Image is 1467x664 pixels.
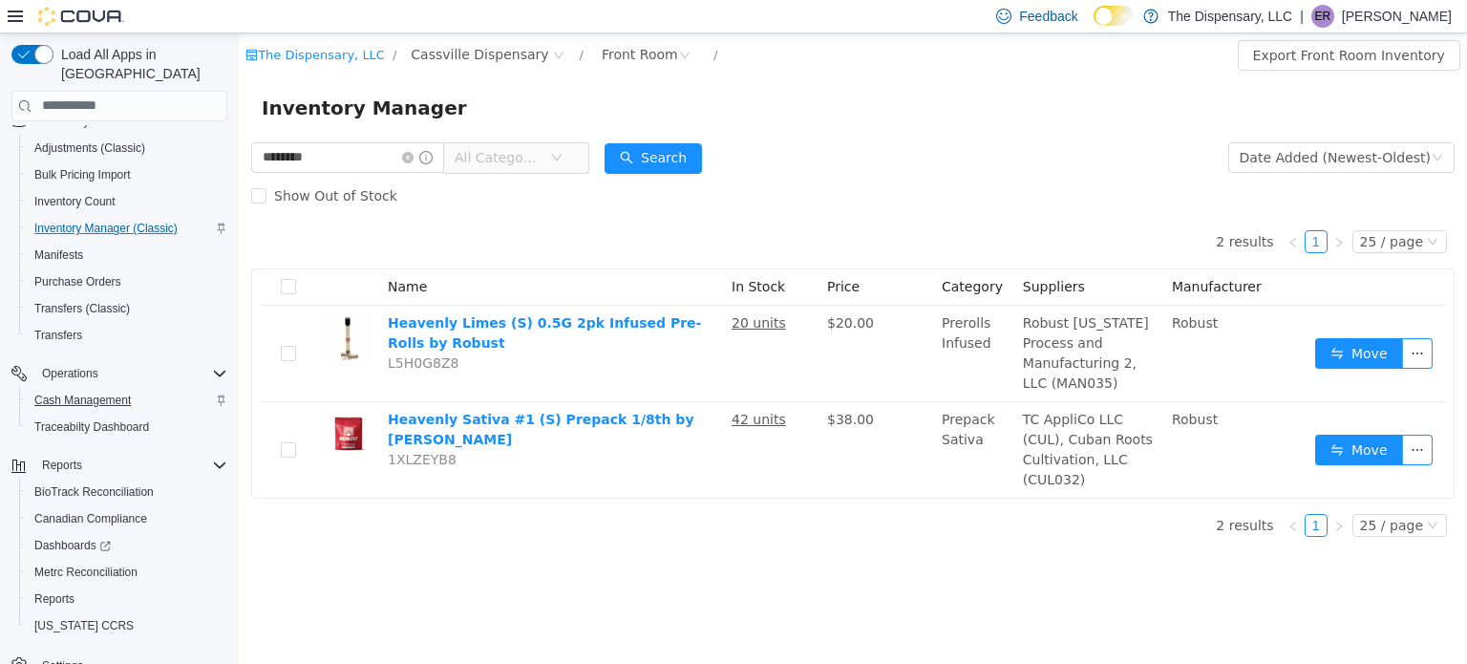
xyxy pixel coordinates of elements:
span: Dark Mode [1094,26,1095,27]
span: Name [149,246,188,261]
span: Purchase Orders [34,274,121,289]
i: icon: info-circle [181,118,194,131]
span: Bulk Pricing Import [27,163,227,186]
a: [US_STATE] CCRS [27,614,141,637]
a: Heavenly Limes (S) 0.5G 2pk Infused Pre-Rolls by Robust [149,282,462,317]
button: icon: searchSearch [366,110,463,140]
button: BioTrack Reconciliation [19,479,235,505]
button: Manifests [19,242,235,268]
a: Transfers (Classic) [27,297,138,320]
a: 1 [1067,198,1088,219]
div: 25 / page [1121,198,1184,219]
span: Operations [42,366,98,381]
span: Metrc Reconciliation [27,561,227,584]
span: Reports [34,591,74,607]
i: icon: right [1095,203,1106,215]
span: Robust [US_STATE] Process and Manufacturing 2, LLC (MAN035) [784,282,910,357]
span: Cash Management [34,393,131,408]
button: Reports [4,452,235,479]
span: Manifests [27,244,227,267]
span: L5H0G8Z8 [149,322,220,337]
div: Front Room [363,7,439,35]
span: Adjustments (Classic) [34,140,145,156]
li: Next Page [1089,197,1112,220]
img: Heavenly Limes (S) 0.5G 2pk Infused Pre-Rolls by Robust hero shot [86,280,134,328]
a: Transfers [27,324,90,347]
td: Prepack Sativa [695,369,776,464]
span: Canadian Compliance [34,511,147,526]
div: Date Added (Newest-Oldest) [1001,110,1192,139]
span: Dashboards [34,538,111,553]
a: Dashboards [27,534,118,557]
span: Adjustments (Classic) [27,137,227,160]
span: Manufacturer [933,246,1023,261]
img: Cova [38,7,124,26]
span: Feedback [1019,7,1077,26]
li: 1 [1066,481,1089,503]
span: Metrc Reconciliation [34,565,138,580]
a: Metrc Reconciliation [27,561,145,584]
span: In Stock [493,246,546,261]
span: Suppliers [784,246,846,261]
td: Prerolls Infused [695,272,776,369]
button: [US_STATE] CCRS [19,612,235,639]
span: All Categories [216,115,303,134]
a: Bulk Pricing Import [27,163,138,186]
a: Reports [27,588,82,610]
button: Operations [34,362,106,385]
span: Transfers (Classic) [34,301,130,316]
span: Cash Management [27,389,227,412]
a: Inventory Manager (Classic) [27,217,185,240]
i: icon: down [1193,118,1204,132]
span: / [341,14,345,29]
button: Metrc Reconciliation [19,559,235,586]
button: Inventory Count [19,188,235,215]
span: Inventory Manager [23,59,240,90]
span: Load All Apps in [GEOGRAPHIC_DATA] [53,45,227,83]
button: Purchase Orders [19,268,235,295]
a: 1 [1067,482,1088,503]
a: Adjustments (Classic) [27,137,153,160]
div: Eduardo Rogel [1311,5,1334,28]
i: icon: left [1049,203,1060,215]
i: icon: down [1188,203,1200,216]
span: / [154,14,158,29]
span: Traceabilty Dashboard [34,419,149,435]
span: Canadian Compliance [27,507,227,530]
a: Traceabilty Dashboard [27,416,157,439]
i: icon: shop [7,15,19,28]
li: 2 results [977,197,1034,220]
span: Inventory Manager (Classic) [34,221,178,236]
span: [US_STATE] CCRS [34,618,134,633]
span: Operations [34,362,227,385]
input: Dark Mode [1094,6,1134,26]
a: BioTrack Reconciliation [27,481,161,503]
i: icon: down [1188,486,1200,500]
span: ER [1315,5,1331,28]
button: Export Front Room Inventory [999,7,1222,37]
span: Reports [34,454,227,477]
span: $20.00 [588,282,635,297]
button: Cash Management [19,387,235,414]
button: icon: swapMove [1076,305,1164,335]
p: | [1300,5,1304,28]
a: Heavenly Sativa #1 (S) Prepack 1/8th by [PERSON_NAME] [149,378,456,414]
a: Cash Management [27,389,138,412]
a: Purchase Orders [27,270,129,293]
a: Canadian Compliance [27,507,155,530]
div: 25 / page [1121,482,1184,503]
button: Inventory Manager (Classic) [19,215,235,242]
i: icon: left [1049,487,1060,499]
span: Inventory Count [27,190,227,213]
button: Bulk Pricing Import [19,161,235,188]
span: Reports [42,458,82,473]
p: The Dispensary, LLC [1168,5,1292,28]
button: Transfers [19,322,235,349]
span: Transfers [27,324,227,347]
button: Transfers (Classic) [19,295,235,322]
i: icon: down [312,118,324,132]
a: Manifests [27,244,91,267]
span: Bulk Pricing Import [34,167,131,182]
i: icon: close-circle [163,118,175,130]
button: Adjustments (Classic) [19,135,235,161]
